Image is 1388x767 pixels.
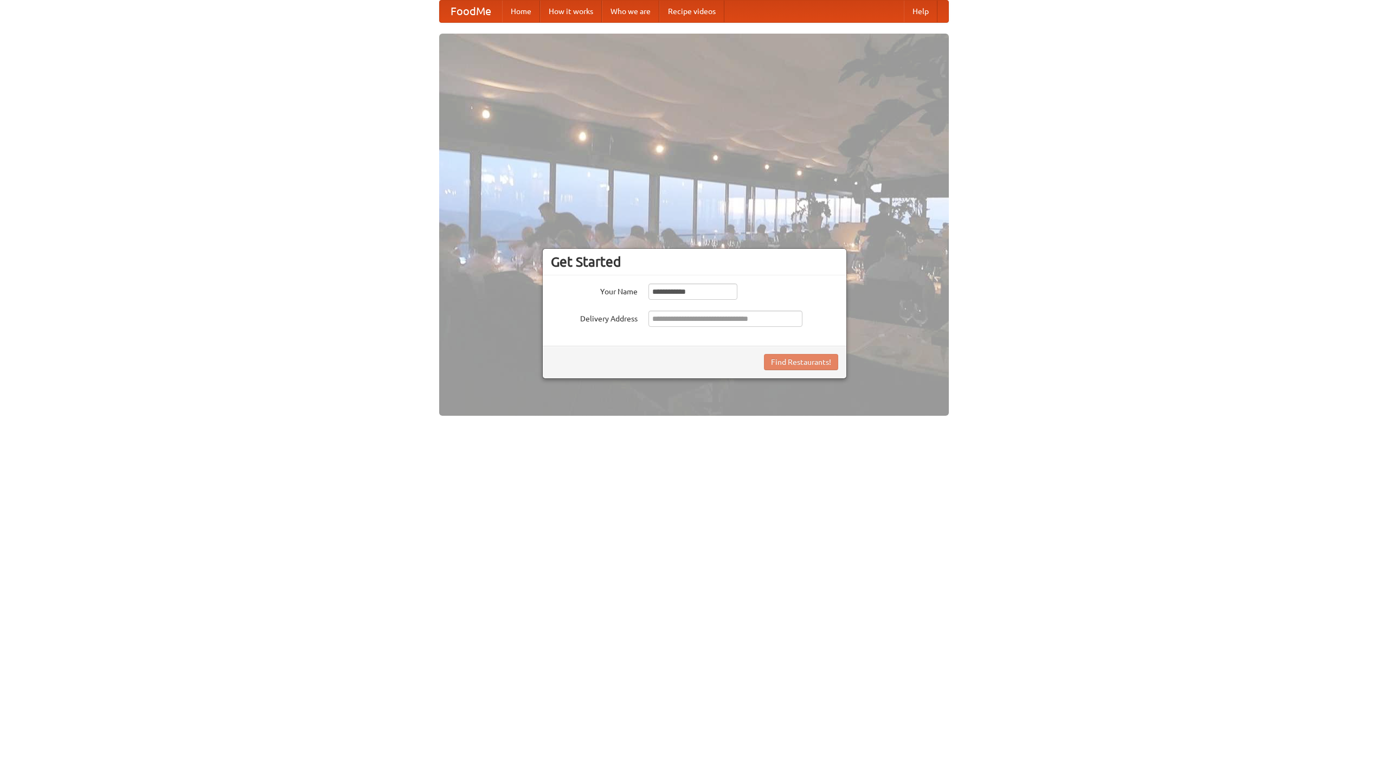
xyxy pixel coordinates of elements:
label: Your Name [551,283,638,297]
button: Find Restaurants! [764,354,838,370]
h3: Get Started [551,254,838,270]
a: Home [502,1,540,22]
a: How it works [540,1,602,22]
a: FoodMe [440,1,502,22]
label: Delivery Address [551,311,638,324]
a: Recipe videos [659,1,724,22]
a: Help [904,1,937,22]
a: Who we are [602,1,659,22]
